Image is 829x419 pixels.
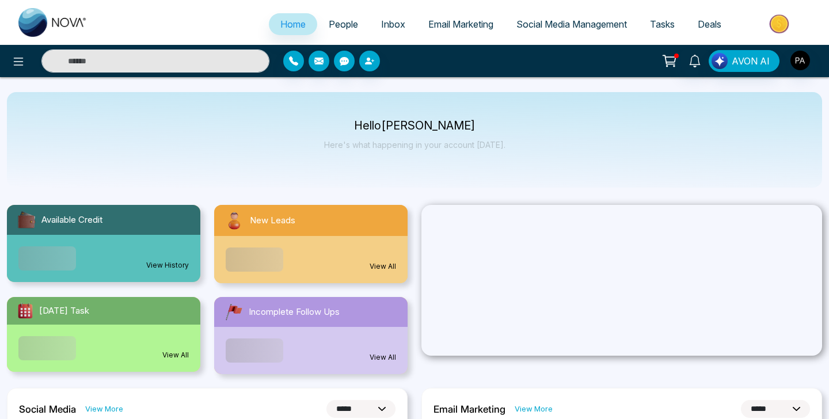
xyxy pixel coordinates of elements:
span: People [329,18,358,30]
span: Deals [698,18,721,30]
a: View More [515,403,553,414]
button: AVON AI [709,50,779,72]
span: Inbox [381,18,405,30]
p: Hello [PERSON_NAME] [324,121,505,131]
span: Email Marketing [428,18,493,30]
a: People [317,13,370,35]
img: newLeads.svg [223,209,245,231]
img: Nova CRM Logo [18,8,88,37]
span: Home [280,18,306,30]
a: View More [85,403,123,414]
span: AVON AI [732,54,770,68]
img: availableCredit.svg [16,209,37,230]
span: Tasks [650,18,675,30]
a: Inbox [370,13,417,35]
span: [DATE] Task [39,304,89,318]
img: todayTask.svg [16,302,35,320]
a: View All [162,350,189,360]
img: User Avatar [790,51,810,70]
h2: Email Marketing [433,403,505,415]
a: Home [269,13,317,35]
span: Incomplete Follow Ups [249,306,340,319]
a: View History [146,260,189,271]
span: Social Media Management [516,18,627,30]
img: followUps.svg [223,302,244,322]
a: New LeadsView All [207,205,414,283]
a: Tasks [638,13,686,35]
img: Lead Flow [712,53,728,69]
span: New Leads [250,214,295,227]
a: Email Marketing [417,13,505,35]
a: View All [370,261,396,272]
a: Social Media Management [505,13,638,35]
span: Available Credit [41,214,102,227]
img: Market-place.gif [739,11,822,37]
a: Deals [686,13,733,35]
a: Incomplete Follow UpsView All [207,297,414,374]
p: Here's what happening in your account [DATE]. [324,140,505,150]
a: View All [370,352,396,363]
h2: Social Media [19,403,76,415]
